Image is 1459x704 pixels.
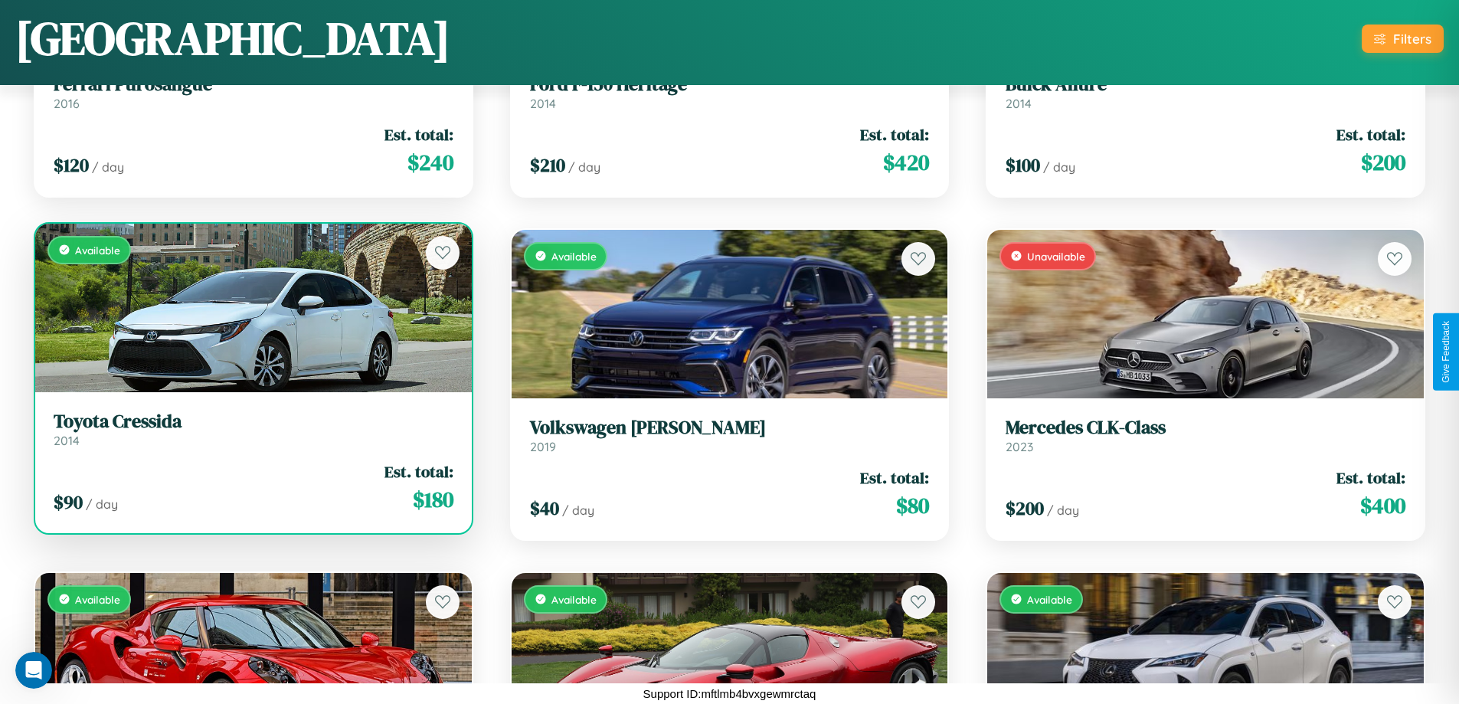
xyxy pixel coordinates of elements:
span: 2014 [54,433,80,448]
span: Est. total: [860,123,929,146]
span: 2019 [530,439,556,454]
a: Buick Allure2014 [1006,74,1405,111]
span: Available [551,593,597,606]
span: $ 100 [1006,152,1040,178]
span: 2016 [54,96,80,111]
span: 2023 [1006,439,1033,454]
span: $ 200 [1361,147,1405,178]
span: / day [86,496,118,512]
h3: Buick Allure [1006,74,1405,96]
span: $ 90 [54,490,83,515]
p: Support ID: mftlmb4bvxgewmrctaq [643,683,816,704]
button: Filters [1362,25,1444,53]
h3: Ferrari Purosangue [54,74,453,96]
h3: Toyota Cressida [54,411,453,433]
span: 2014 [530,96,556,111]
span: $ 210 [530,152,565,178]
span: / day [1047,503,1079,518]
span: $ 80 [896,490,929,521]
span: / day [92,159,124,175]
span: Available [75,593,120,606]
span: $ 40 [530,496,559,521]
h3: Volkswagen [PERSON_NAME] [530,417,930,439]
span: Est. total: [1336,123,1405,146]
h3: Ford F-150 Heritage [530,74,930,96]
span: $ 120 [54,152,89,178]
a: Volkswagen [PERSON_NAME]2019 [530,417,930,454]
span: Est. total: [384,123,453,146]
span: Unavailable [1027,250,1085,263]
span: Est. total: [860,467,929,489]
h1: [GEOGRAPHIC_DATA] [15,7,450,70]
span: / day [562,503,594,518]
span: / day [1043,159,1075,175]
div: Give Feedback [1441,321,1451,383]
span: 2014 [1006,96,1032,111]
span: Est. total: [384,460,453,483]
a: Toyota Cressida2014 [54,411,453,448]
span: $ 180 [413,484,453,515]
a: Mercedes CLK-Class2023 [1006,417,1405,454]
div: Filters [1393,31,1431,47]
span: $ 400 [1360,490,1405,521]
span: $ 420 [883,147,929,178]
span: $ 200 [1006,496,1044,521]
span: $ 240 [407,147,453,178]
span: Est. total: [1336,467,1405,489]
span: / day [568,159,600,175]
h3: Mercedes CLK-Class [1006,417,1405,439]
a: Ferrari Purosangue2016 [54,74,453,111]
span: Available [1027,593,1072,606]
span: Available [75,244,120,257]
iframe: Intercom live chat [15,652,52,689]
span: Available [551,250,597,263]
a: Ford F-150 Heritage2014 [530,74,930,111]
